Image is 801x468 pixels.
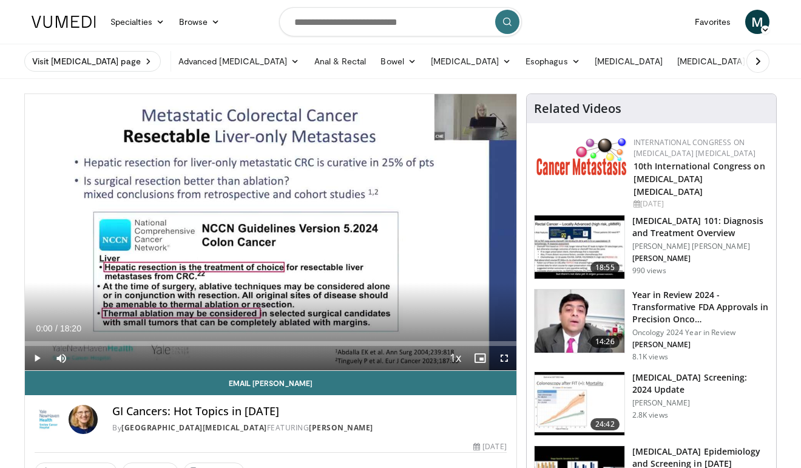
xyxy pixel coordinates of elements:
a: Browse [172,10,228,34]
img: VuMedi Logo [32,16,96,28]
button: Play [25,346,49,370]
a: M [745,10,769,34]
h3: [MEDICAL_DATA] Screening: 2024 Update [632,371,769,396]
a: [GEOGRAPHIC_DATA][MEDICAL_DATA] [121,422,267,433]
div: [DATE] [473,441,506,452]
video-js: Video Player [25,94,516,371]
img: ac114b1b-ca58-43de-a309-898d644626b7.150x105_q85_crop-smart_upscale.jpg [535,372,624,435]
h3: [MEDICAL_DATA] 101: Diagnosis and Treatment Overview [632,215,769,239]
input: Search topics, interventions [279,7,522,36]
p: [PERSON_NAME] [PERSON_NAME] [632,242,769,251]
a: [MEDICAL_DATA] [424,49,518,73]
h4: Related Videos [534,101,621,116]
div: By FEATURING [112,422,507,433]
div: [DATE] [634,198,766,209]
button: Enable picture-in-picture mode [468,346,492,370]
a: [MEDICAL_DATA] [587,49,670,73]
a: 10th International Congress on [MEDICAL_DATA] [MEDICAL_DATA] [634,160,765,197]
a: [MEDICAL_DATA] [670,49,765,73]
h3: Year in Review 2024 - Transformative FDA Approvals in Precision Onco… [632,289,769,325]
a: International Congress on [MEDICAL_DATA] [MEDICAL_DATA] [634,137,756,158]
a: Email [PERSON_NAME] [25,371,516,395]
img: 6ff8bc22-9509-4454-a4f8-ac79dd3b8976.png.150x105_q85_autocrop_double_scale_upscale_version-0.2.png [536,137,627,175]
a: [PERSON_NAME] [309,422,373,433]
a: Esophagus [518,49,587,73]
img: Avatar [69,405,98,434]
div: Progress Bar [25,341,516,346]
img: Yale Cancer Center [35,405,64,434]
button: Playback Rate [444,346,468,370]
a: 14:26 Year in Review 2024 - Transformative FDA Approvals in Precision Onco… Oncology 2024 Year in... [534,289,769,362]
span: 18:20 [60,324,81,333]
a: 18:55 [MEDICAL_DATA] 101: Diagnosis and Treatment Overview [PERSON_NAME] [PERSON_NAME] [PERSON_NA... [534,215,769,279]
a: Visit [MEDICAL_DATA] page [24,51,161,72]
a: Favorites [688,10,738,34]
span: 18:55 [590,262,620,274]
img: 22cacae0-80e8-46c7-b946-25cff5e656fa.150x105_q85_crop-smart_upscale.jpg [535,290,624,353]
a: Anal & Rectal [307,49,374,73]
span: 24:42 [590,418,620,430]
p: 8.1K views [632,352,668,362]
a: Advanced [MEDICAL_DATA] [171,49,307,73]
button: Fullscreen [492,346,516,370]
span: 14:26 [590,336,620,348]
button: Mute [49,346,73,370]
span: / [55,324,58,333]
p: [PERSON_NAME] [632,340,769,350]
p: [PERSON_NAME] [632,398,769,408]
p: [PERSON_NAME] [632,254,769,263]
img: f5d819c4-b4a6-4669-943d-399a0cb519e6.150x105_q85_crop-smart_upscale.jpg [535,215,624,279]
p: 2.8K views [632,410,668,420]
p: Oncology 2024 Year in Review [632,328,769,337]
h4: GI Cancers: Hot Topics in [DATE] [112,405,507,418]
a: Bowel [373,49,423,73]
span: 0:00 [36,324,52,333]
p: 990 views [632,266,666,276]
a: 24:42 [MEDICAL_DATA] Screening: 2024 Update [PERSON_NAME] 2.8K views [534,371,769,436]
a: Specialties [103,10,172,34]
